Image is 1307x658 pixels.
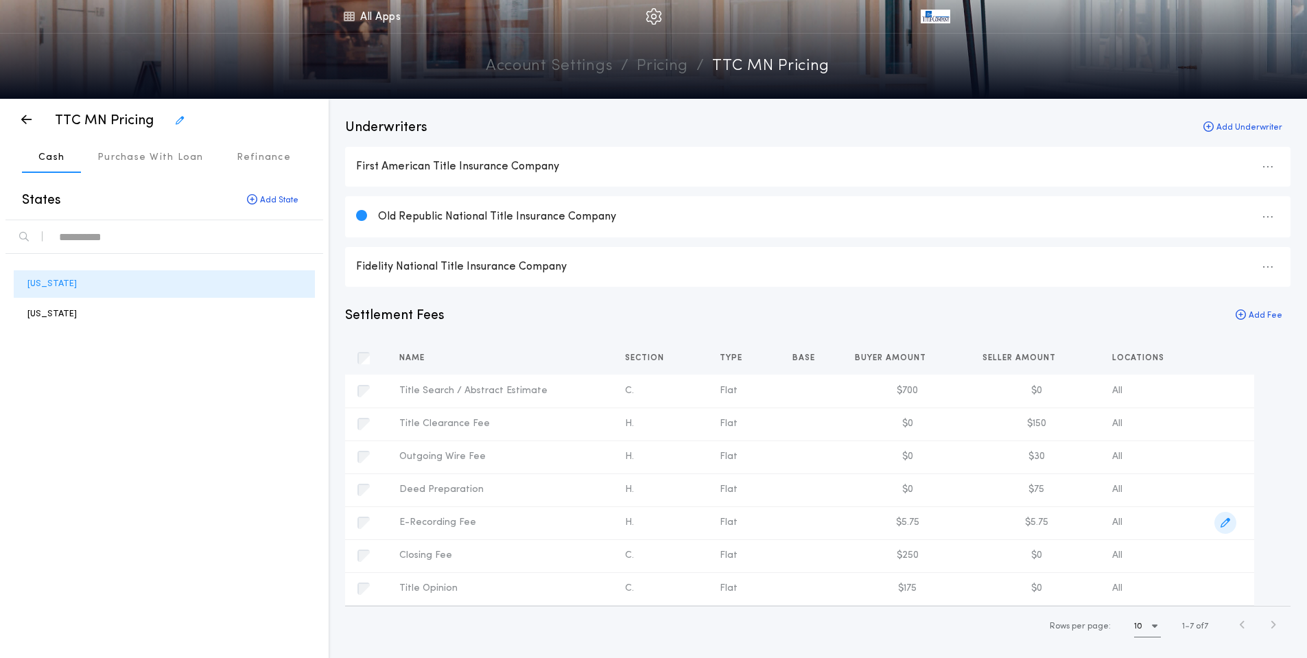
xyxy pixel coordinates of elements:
[637,55,688,79] a: pricing
[1195,118,1291,137] button: Add Underwriter
[22,191,61,210] p: States
[898,583,917,594] span: $175
[1027,419,1046,429] span: $150
[399,386,547,396] span: Title Search / Abstract Estimate
[1134,615,1161,637] button: 10
[792,353,818,364] span: Base
[1031,386,1042,396] span: $0
[237,151,291,165] p: Refinance
[1028,484,1044,495] span: $75
[1190,622,1194,631] span: 7
[1196,620,1208,633] span: of 7
[625,484,634,495] span: H .
[399,517,476,528] span: E-Recording Fee
[1227,306,1291,325] button: Add Fee
[902,451,913,462] span: $0
[720,550,738,561] span: Flat
[625,517,634,528] span: H .
[399,451,486,462] span: Outgoing Wire Fee
[399,484,484,495] span: Deed Preparation
[720,353,745,364] span: Type
[27,307,77,320] p: [US_STATE]
[696,55,704,79] p: /
[720,484,738,495] span: Flat
[356,159,1280,174] div: First American Title Insurance Company
[1134,620,1142,633] h1: 10
[720,517,738,528] span: Flat
[1025,517,1048,528] span: $5.75
[27,277,77,290] p: [US_STATE]
[345,118,427,137] p: Underwriters
[720,583,738,594] span: Flat
[621,55,628,79] p: /
[399,583,458,594] span: Title Opinion
[1112,484,1122,495] span: All
[55,111,154,130] p: TTC MN Pricing
[356,259,1280,274] div: Fidelity National Title Insurance Company
[1112,419,1122,429] span: All
[1112,550,1122,561] span: All
[720,451,738,462] span: Flat
[399,550,452,561] span: Closing Fee
[1112,353,1167,364] span: Locations
[38,151,64,165] p: Cash
[902,484,913,495] span: $0
[625,583,634,594] span: C .
[712,55,829,79] p: TTC MN Pricing
[855,353,929,364] span: Buyer Amount
[399,353,427,364] span: Name
[486,55,613,79] a: Account Settings
[897,386,918,396] span: $700
[625,353,667,364] span: Section
[720,419,738,429] span: Flat
[902,419,913,429] span: $0
[720,386,738,396] span: Flat
[625,386,634,396] span: C .
[1031,583,1042,594] span: $0
[625,351,674,365] button: Section
[1112,517,1122,528] span: All
[97,151,204,165] p: Purchase With Loan
[236,189,309,211] button: Add State
[1112,583,1122,594] span: All
[982,353,1059,364] span: Seller Amount
[625,550,634,561] span: C .
[345,306,445,325] p: Settlement Fees
[921,10,950,23] img: vs-icon
[720,351,753,365] button: Type
[378,209,1280,224] div: Old Republic National Title Insurance Company
[897,550,919,561] span: $250
[399,419,490,429] span: Title Clearance Fee
[646,8,662,25] img: img
[1050,622,1111,631] span: Rows per page:
[896,517,919,528] span: $5.75
[399,351,435,365] button: Name
[1028,451,1045,462] span: $30
[1112,451,1122,462] span: All
[1112,386,1122,396] span: All
[1182,622,1185,631] span: 1
[625,451,634,462] span: H .
[1031,550,1042,561] span: $0
[625,419,634,429] span: H .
